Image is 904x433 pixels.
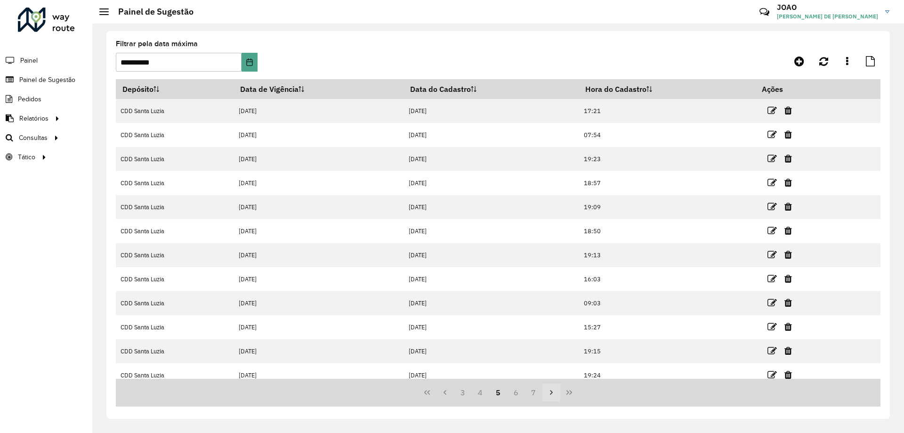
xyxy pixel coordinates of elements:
[404,363,579,387] td: [DATE]
[116,147,234,171] td: CDD Santa Luzia
[579,291,755,315] td: 09:03
[784,176,792,189] a: Excluir
[579,195,755,219] td: 19:09
[542,384,560,401] button: Next Page
[234,79,404,99] th: Data de Vigência
[242,53,257,72] button: Choose Date
[579,339,755,363] td: 19:15
[784,152,792,165] a: Excluir
[784,200,792,213] a: Excluir
[767,104,777,117] a: Editar
[116,171,234,195] td: CDD Santa Luzia
[471,384,489,401] button: 4
[784,296,792,309] a: Excluir
[754,2,775,22] a: Contato Rápido
[404,315,579,339] td: [DATE]
[404,79,579,99] th: Data do Cadastro
[755,79,812,99] th: Ações
[404,339,579,363] td: [DATE]
[116,315,234,339] td: CDD Santa Luzia
[234,243,404,267] td: [DATE]
[784,224,792,237] a: Excluir
[116,123,234,147] td: CDD Santa Luzia
[116,195,234,219] td: CDD Santa Luzia
[19,114,48,123] span: Relatórios
[234,267,404,291] td: [DATE]
[116,291,234,315] td: CDD Santa Luzia
[579,171,755,195] td: 18:57
[784,248,792,261] a: Excluir
[777,3,878,12] h3: JOAO
[777,12,878,21] span: [PERSON_NAME] DE [PERSON_NAME]
[404,147,579,171] td: [DATE]
[767,320,777,333] a: Editar
[579,219,755,243] td: 18:50
[234,147,404,171] td: [DATE]
[116,79,234,99] th: Depósito
[18,152,35,162] span: Tático
[579,315,755,339] td: 15:27
[560,384,578,401] button: Last Page
[579,363,755,387] td: 19:24
[525,384,543,401] button: 7
[19,75,75,85] span: Painel de Sugestão
[454,384,472,401] button: 3
[784,272,792,285] a: Excluir
[234,291,404,315] td: [DATE]
[767,368,777,381] a: Editar
[20,56,38,65] span: Painel
[234,99,404,123] td: [DATE]
[116,339,234,363] td: CDD Santa Luzia
[116,99,234,123] td: CDD Santa Luzia
[784,344,792,357] a: Excluir
[579,147,755,171] td: 19:23
[404,243,579,267] td: [DATE]
[784,104,792,117] a: Excluir
[404,195,579,219] td: [DATE]
[767,176,777,189] a: Editar
[579,79,755,99] th: Hora do Cadastro
[489,384,507,401] button: 5
[234,339,404,363] td: [DATE]
[436,384,454,401] button: Previous Page
[404,171,579,195] td: [DATE]
[234,123,404,147] td: [DATE]
[784,320,792,333] a: Excluir
[116,219,234,243] td: CDD Santa Luzia
[404,219,579,243] td: [DATE]
[404,267,579,291] td: [DATE]
[19,133,48,143] span: Consultas
[767,224,777,237] a: Editar
[116,38,198,49] label: Filtrar pela data máxima
[109,7,194,17] h2: Painel de Sugestão
[116,363,234,387] td: CDD Santa Luzia
[767,200,777,213] a: Editar
[784,128,792,141] a: Excluir
[18,94,41,104] span: Pedidos
[234,171,404,195] td: [DATE]
[404,123,579,147] td: [DATE]
[507,384,525,401] button: 6
[579,267,755,291] td: 16:03
[116,267,234,291] td: CDD Santa Luzia
[767,152,777,165] a: Editar
[767,248,777,261] a: Editar
[767,272,777,285] a: Editar
[116,243,234,267] td: CDD Santa Luzia
[579,243,755,267] td: 19:13
[579,123,755,147] td: 07:54
[234,195,404,219] td: [DATE]
[234,363,404,387] td: [DATE]
[404,291,579,315] td: [DATE]
[234,219,404,243] td: [DATE]
[784,368,792,381] a: Excluir
[234,315,404,339] td: [DATE]
[579,99,755,123] td: 17:21
[767,128,777,141] a: Editar
[767,296,777,309] a: Editar
[418,384,436,401] button: First Page
[404,99,579,123] td: [DATE]
[767,344,777,357] a: Editar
